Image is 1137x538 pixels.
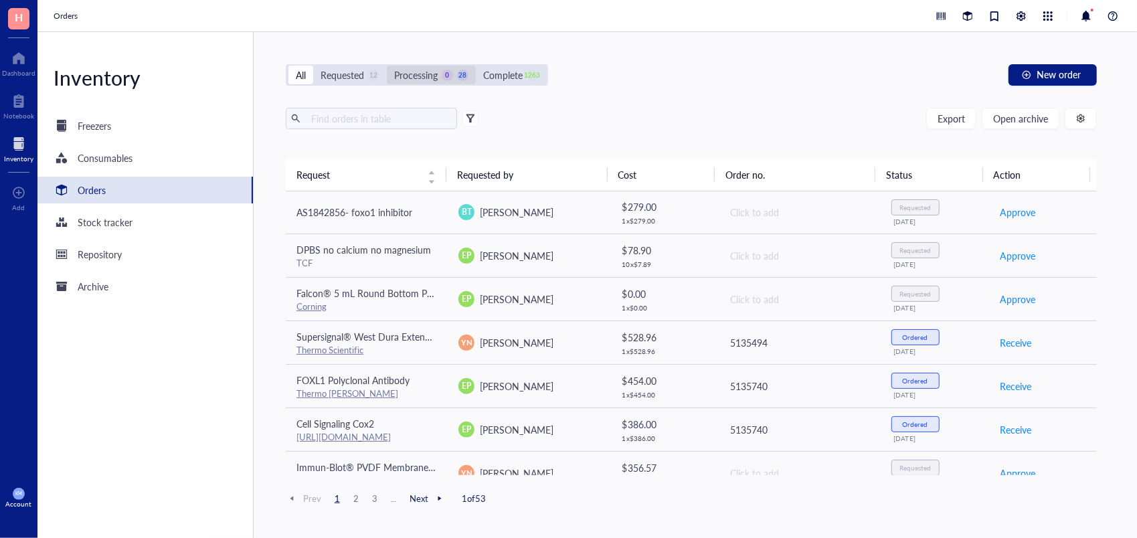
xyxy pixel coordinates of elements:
[622,391,708,399] div: 1 x $ 454.00
[368,70,379,81] div: 12
[296,343,363,356] a: Thermo Scientific
[462,206,472,218] span: BT
[622,243,708,258] div: $ 78.90
[78,151,133,165] div: Consumables
[480,423,553,436] span: [PERSON_NAME]
[622,460,708,475] div: $ 356.57
[527,70,538,81] div: 1263
[894,304,978,312] div: [DATE]
[462,380,471,392] span: EP
[462,492,486,505] span: 1 of 53
[622,434,708,442] div: 1 x $ 386.00
[78,247,122,262] div: Repository
[462,424,471,436] span: EP
[730,335,869,350] div: 5135494
[999,201,1036,223] button: Approve
[718,364,880,408] td: 5135740
[894,260,978,268] div: [DATE]
[461,467,472,478] span: YN
[622,417,708,432] div: $ 386.00
[296,205,412,219] span: AS1842856- foxo1 inhibitor
[622,217,708,225] div: 1 x $ 279.00
[480,379,553,393] span: [PERSON_NAME]
[480,466,553,480] span: [PERSON_NAME]
[321,68,364,82] div: Requested
[296,373,410,387] span: FOXL1 Polyclonal Antibody
[37,145,253,171] a: Consumables
[394,68,438,82] div: Processing
[296,286,700,300] span: Falcon® 5 mL Round Bottom Polystyrene Test Tube, with Snap Cap, Sterile, 125/Pack, 1000/Case
[1037,69,1081,80] span: New order
[730,248,869,263] div: Click to add
[899,203,931,211] div: Requested
[446,159,607,191] th: Requested by
[730,292,869,306] div: Click to add
[1000,248,1035,263] span: Approve
[999,332,1032,353] button: Receive
[894,347,978,355] div: [DATE]
[718,277,880,321] td: Click to add
[78,118,111,133] div: Freezers
[903,333,928,341] div: Ordered
[926,108,976,129] button: Export
[1000,335,1031,350] span: Receive
[730,379,869,393] div: 5135740
[730,205,869,219] div: Click to add
[1009,64,1097,86] button: New order
[37,177,253,203] a: Orders
[306,108,452,128] input: Find orders in table
[875,159,982,191] th: Status
[367,492,383,505] span: 3
[37,241,253,268] a: Repository
[622,199,708,214] div: $ 279.00
[894,391,978,399] div: [DATE]
[3,112,34,120] div: Notebook
[1000,466,1035,480] span: Approve
[999,462,1036,484] button: Approve
[37,64,253,91] div: Inventory
[483,68,523,82] div: Complete
[1000,422,1031,437] span: Receive
[4,133,33,163] a: Inventory
[461,337,472,348] span: YN
[6,500,32,508] div: Account
[894,434,978,442] div: [DATE]
[622,260,708,268] div: 10 x $ 7.89
[999,375,1032,397] button: Receive
[296,257,437,269] div: TCF
[13,203,25,211] div: Add
[78,215,133,230] div: Stock tracker
[718,234,880,277] td: Click to add
[286,64,548,86] div: segmented control
[37,273,253,300] a: Archive
[622,347,708,355] div: 1 x $ 528.96
[37,112,253,139] a: Freezers
[718,191,880,234] td: Click to add
[296,387,398,399] a: Thermo [PERSON_NAME]
[622,373,708,388] div: $ 454.00
[718,451,880,495] td: Click to add
[903,377,928,385] div: Ordered
[894,217,978,226] div: [DATE]
[78,183,106,197] div: Orders
[462,250,471,262] span: EP
[718,408,880,451] td: 5135740
[983,159,1090,191] th: Action
[938,113,965,124] span: Export
[982,108,1059,129] button: Open archive
[999,419,1032,440] button: Receive
[296,417,374,430] span: Cell Signaling Cox2
[999,288,1036,310] button: Approve
[286,492,321,505] span: Prev
[37,209,253,236] a: Stock tracker
[622,330,708,345] div: $ 528.96
[296,68,306,82] div: All
[622,286,708,301] div: $ 0.00
[286,159,446,191] th: Request
[385,492,402,505] span: ...
[903,420,928,428] div: Ordered
[899,464,931,472] div: Requested
[78,279,108,294] div: Archive
[1000,205,1035,219] span: Approve
[480,292,553,306] span: [PERSON_NAME]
